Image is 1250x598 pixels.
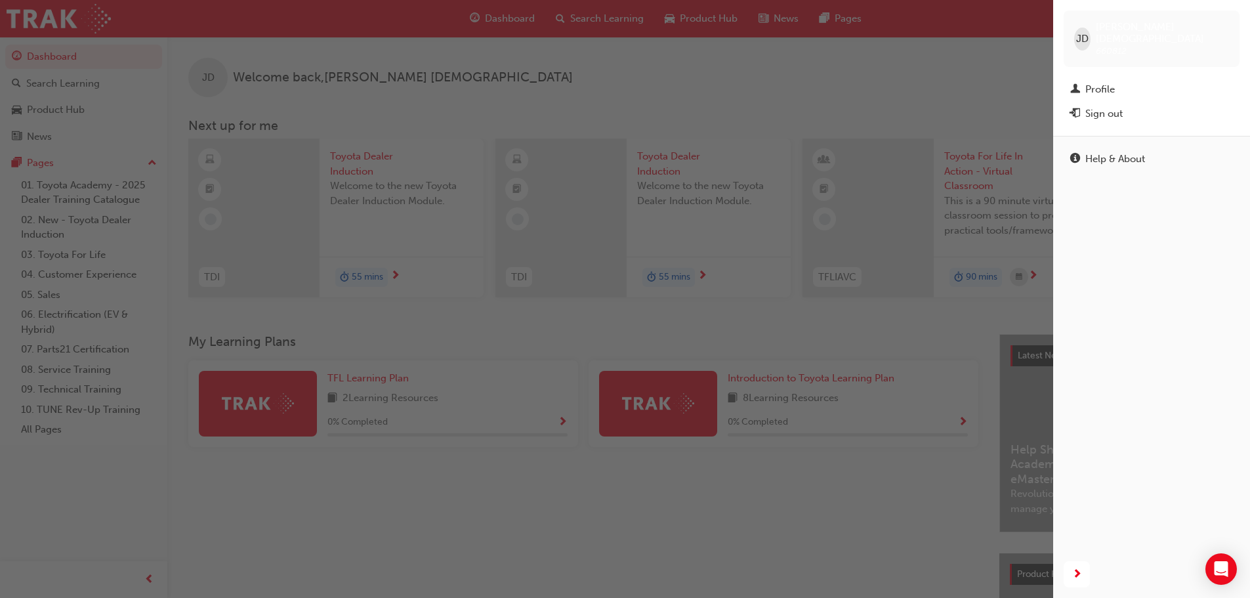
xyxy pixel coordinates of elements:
div: Profile [1085,82,1115,97]
span: [PERSON_NAME] [DEMOGRAPHIC_DATA] [1096,21,1229,45]
button: Sign out [1064,102,1240,126]
span: info-icon [1070,154,1080,165]
span: JD [1076,32,1089,47]
span: 660812 [1096,45,1127,56]
a: Help & About [1064,147,1240,171]
span: exit-icon [1070,108,1080,120]
span: next-icon [1072,566,1082,583]
div: Sign out [1085,106,1123,121]
div: Help & About [1085,152,1145,167]
span: man-icon [1070,84,1080,96]
a: Profile [1064,77,1240,102]
div: Open Intercom Messenger [1205,553,1237,585]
